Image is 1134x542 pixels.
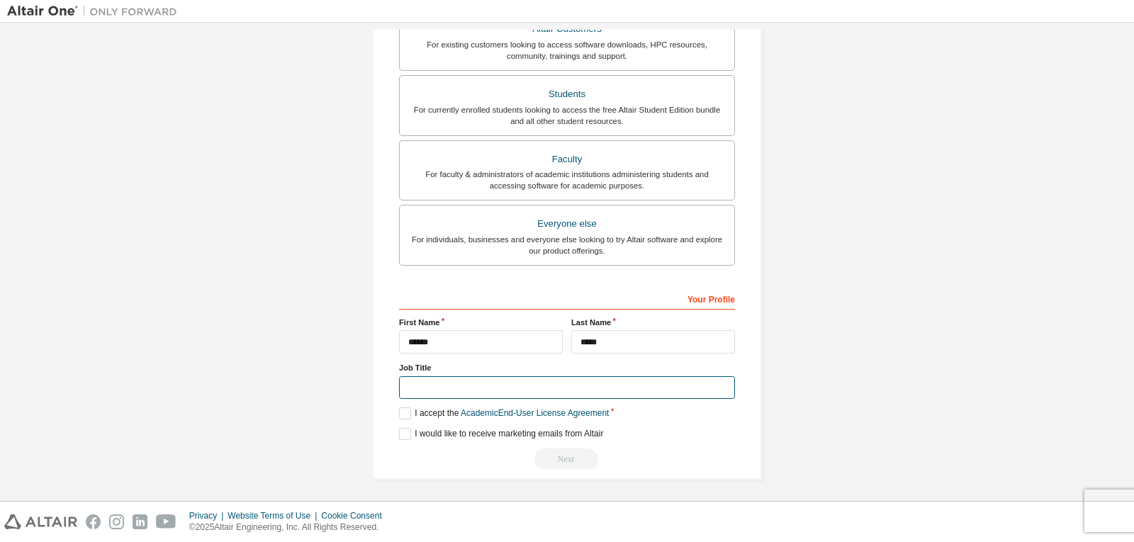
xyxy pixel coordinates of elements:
img: instagram.svg [109,514,124,529]
div: Students [408,84,726,104]
div: For currently enrolled students looking to access the free Altair Student Edition bundle and all ... [408,104,726,127]
div: Your Profile [399,287,735,310]
label: Job Title [399,362,735,373]
div: Privacy [189,510,228,521]
img: Altair One [7,4,184,18]
label: First Name [399,317,563,328]
div: Everyone else [408,214,726,234]
div: For individuals, businesses and everyone else looking to try Altair software and explore our prod... [408,234,726,256]
img: youtube.svg [156,514,176,529]
a: Academic End-User License Agreement [461,408,609,418]
div: For faculty & administrators of academic institutions administering students and accessing softwa... [408,169,726,191]
img: facebook.svg [86,514,101,529]
p: © 2025 Altair Engineering, Inc. All Rights Reserved. [189,521,391,533]
img: linkedin.svg [133,514,147,529]
label: I accept the [399,407,609,419]
div: Read and acccept EULA to continue [399,448,735,470]
div: Website Terms of Use [228,510,321,521]
label: I would like to receive marketing emails from Altair [399,428,603,440]
div: For existing customers looking to access software downloads, HPC resources, community, trainings ... [408,39,726,62]
div: Cookie Consent [321,510,390,521]
img: altair_logo.svg [4,514,77,529]
div: Faculty [408,149,726,169]
label: Last Name [571,317,735,328]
